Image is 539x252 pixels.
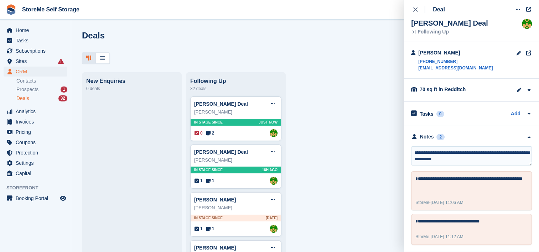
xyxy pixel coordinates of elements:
a: menu [4,193,67,203]
span: Storefront [6,184,71,191]
div: 0 deals [86,84,177,93]
a: [PERSON_NAME] Deal [194,101,248,107]
div: [PERSON_NAME] [194,204,278,211]
span: 1 [195,226,203,232]
a: menu [4,25,67,35]
span: 1 [195,178,203,184]
div: 32 deals [190,84,281,93]
img: stora-icon-8386f47178a22dfd0bd8f6a31ec36ba5ce8667c1dd55bd0f319d3a0aa187defe.svg [6,4,16,15]
span: Invoices [16,117,58,127]
h2: Tasks [420,111,434,117]
div: 1 [61,86,67,93]
div: - [415,233,463,240]
span: In stage since [194,120,223,125]
div: Notes [420,133,434,141]
div: [PERSON_NAME] Deal [411,19,488,27]
a: [PERSON_NAME] Deal [194,149,248,155]
span: Coupons [16,137,58,147]
img: StorMe [522,19,532,29]
a: [EMAIL_ADDRESS][DOMAIN_NAME] [418,65,493,71]
a: [PERSON_NAME] [194,245,236,251]
span: [DATE] 11:12 AM [431,234,463,239]
a: menu [4,36,67,46]
span: [DATE] 11:06 AM [431,200,463,205]
div: 0 [436,111,445,117]
span: Protection [16,148,58,158]
span: Analytics [16,106,58,116]
span: StorMe [415,234,429,239]
a: menu [4,137,67,147]
a: Deals 32 [16,95,67,102]
span: 2 [206,130,214,136]
span: In stage since [194,167,223,173]
a: [PHONE_NUMBER] [418,58,493,65]
a: menu [4,158,67,168]
span: [DATE] [266,215,278,221]
span: In stage since [194,215,223,221]
img: StorMe [270,177,278,185]
span: Home [16,25,58,35]
a: Add [511,110,520,118]
a: [PERSON_NAME] [194,197,236,203]
span: Booking Portal [16,193,58,203]
a: menu [4,127,67,137]
a: Contacts [16,78,67,84]
a: menu [4,168,67,178]
span: Deals [16,95,29,102]
div: 2 [436,134,445,140]
span: Subscriptions [16,46,58,56]
a: menu [4,67,67,77]
a: Preview store [59,194,67,203]
a: menu [4,117,67,127]
div: New Enquiries [86,78,177,84]
span: 18H AGO [262,167,278,173]
a: Prospects 1 [16,86,67,93]
span: 1 [206,178,214,184]
img: StorMe [270,225,278,233]
span: 1 [206,226,214,232]
div: [PERSON_NAME] [418,49,493,57]
span: 0 [195,130,203,136]
div: Following Up [190,78,281,84]
span: Capital [16,168,58,178]
div: [PERSON_NAME] [194,109,278,116]
div: Following Up [411,30,488,35]
a: menu [4,106,67,116]
a: menu [4,56,67,66]
span: Pricing [16,127,58,137]
span: Sites [16,56,58,66]
a: StoreMe Self Storage [19,4,82,15]
i: Smart entry sync failures have occurred [58,58,64,64]
div: 32 [58,95,67,101]
span: CRM [16,67,58,77]
div: Deal [433,5,445,14]
div: - [415,199,463,206]
span: Just now [259,120,278,125]
a: StorMe [270,129,278,137]
span: Prospects [16,86,38,93]
span: Tasks [16,36,58,46]
h1: Deals [82,31,105,40]
div: 70 sq ft in Redditch [420,86,491,93]
span: StorMe [415,200,429,205]
div: [PERSON_NAME] [194,157,278,164]
a: menu [4,46,67,56]
span: Settings [16,158,58,168]
a: menu [4,148,67,158]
